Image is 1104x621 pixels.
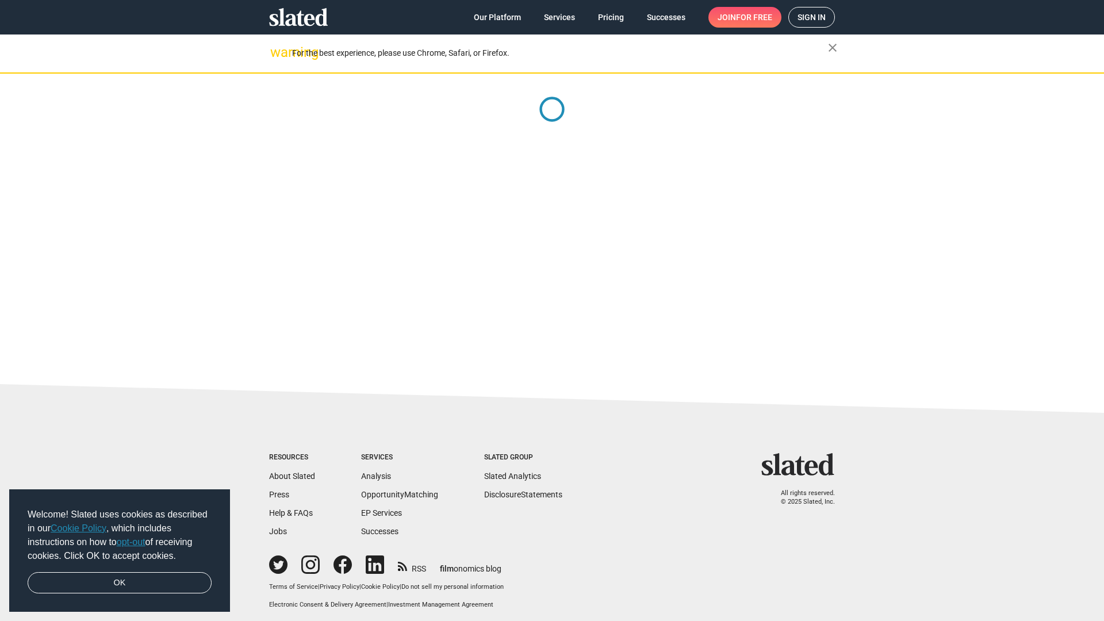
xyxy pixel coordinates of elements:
[798,7,826,27] span: Sign in
[638,7,695,28] a: Successes
[320,583,359,591] a: Privacy Policy
[361,490,438,499] a: OpportunityMatching
[826,41,839,55] mat-icon: close
[270,45,284,59] mat-icon: warning
[269,471,315,481] a: About Slated
[598,7,624,28] span: Pricing
[589,7,633,28] a: Pricing
[474,7,521,28] span: Our Platform
[292,45,828,61] div: For the best experience, please use Chrome, Safari, or Firefox.
[269,453,315,462] div: Resources
[269,583,318,591] a: Terms of Service
[736,7,772,28] span: for free
[535,7,584,28] a: Services
[361,508,402,517] a: EP Services
[361,527,398,536] a: Successes
[361,453,438,462] div: Services
[386,601,388,608] span: |
[51,523,106,533] a: Cookie Policy
[788,7,835,28] a: Sign in
[647,7,685,28] span: Successes
[361,583,400,591] a: Cookie Policy
[401,583,504,592] button: Do not sell my personal information
[484,471,541,481] a: Slated Analytics
[359,583,361,591] span: |
[269,601,386,608] a: Electronic Consent & Delivery Agreement
[361,471,391,481] a: Analysis
[388,601,493,608] a: Investment Management Agreement
[28,508,212,563] span: Welcome! Slated uses cookies as described in our , which includes instructions on how to of recei...
[769,489,835,506] p: All rights reserved. © 2025 Slated, Inc.
[318,583,320,591] span: |
[398,557,426,574] a: RSS
[718,7,772,28] span: Join
[28,572,212,594] a: dismiss cookie message
[484,490,562,499] a: DisclosureStatements
[400,583,401,591] span: |
[117,537,145,547] a: opt-out
[484,453,562,462] div: Slated Group
[269,527,287,536] a: Jobs
[440,564,454,573] span: film
[544,7,575,28] span: Services
[269,490,289,499] a: Press
[9,489,230,612] div: cookieconsent
[708,7,781,28] a: Joinfor free
[465,7,530,28] a: Our Platform
[269,508,313,517] a: Help & FAQs
[440,554,501,574] a: filmonomics blog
